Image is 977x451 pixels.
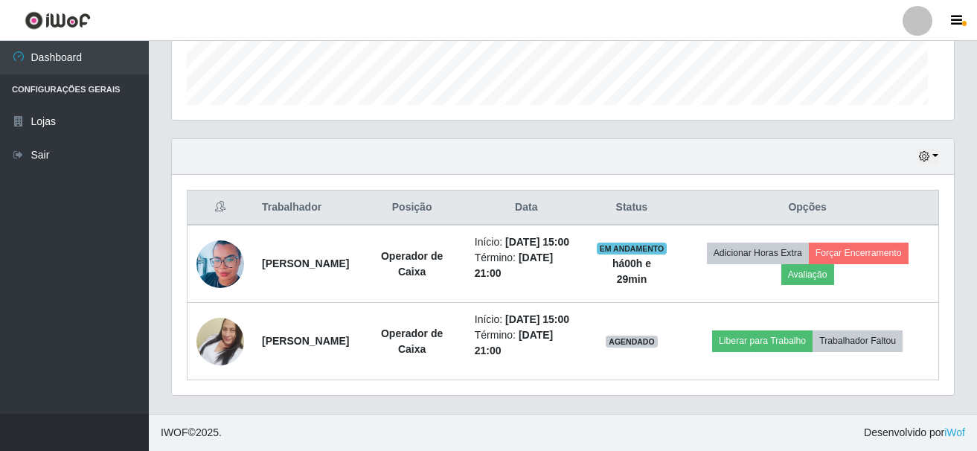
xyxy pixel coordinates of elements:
li: Término: [475,327,578,359]
li: Início: [475,234,578,250]
span: EM ANDAMENTO [597,243,667,255]
th: Opções [676,191,938,225]
span: © 2025 . [161,425,222,441]
span: AGENDADO [606,336,658,348]
li: Término: [475,250,578,281]
li: Início: [475,312,578,327]
th: Posição [358,191,465,225]
time: [DATE] 15:00 [505,236,569,248]
button: Liberar para Trabalho [712,330,813,351]
a: iWof [944,426,965,438]
img: 1650895174401.jpeg [196,234,244,294]
img: 1742563763298.jpeg [196,299,244,384]
button: Trabalhador Faltou [813,330,903,351]
th: Trabalhador [253,191,358,225]
button: Adicionar Horas Extra [707,243,809,263]
img: CoreUI Logo [25,11,91,30]
strong: [PERSON_NAME] [262,258,349,269]
span: Desenvolvido por [864,425,965,441]
strong: há 00 h e 29 min [612,258,651,285]
span: IWOF [161,426,188,438]
strong: Operador de Caixa [381,327,443,355]
strong: Operador de Caixa [381,250,443,278]
time: [DATE] 15:00 [505,313,569,325]
th: Status [587,191,676,225]
strong: [PERSON_NAME] [262,335,349,347]
button: Avaliação [781,264,834,285]
button: Forçar Encerramento [809,243,909,263]
th: Data [466,191,587,225]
